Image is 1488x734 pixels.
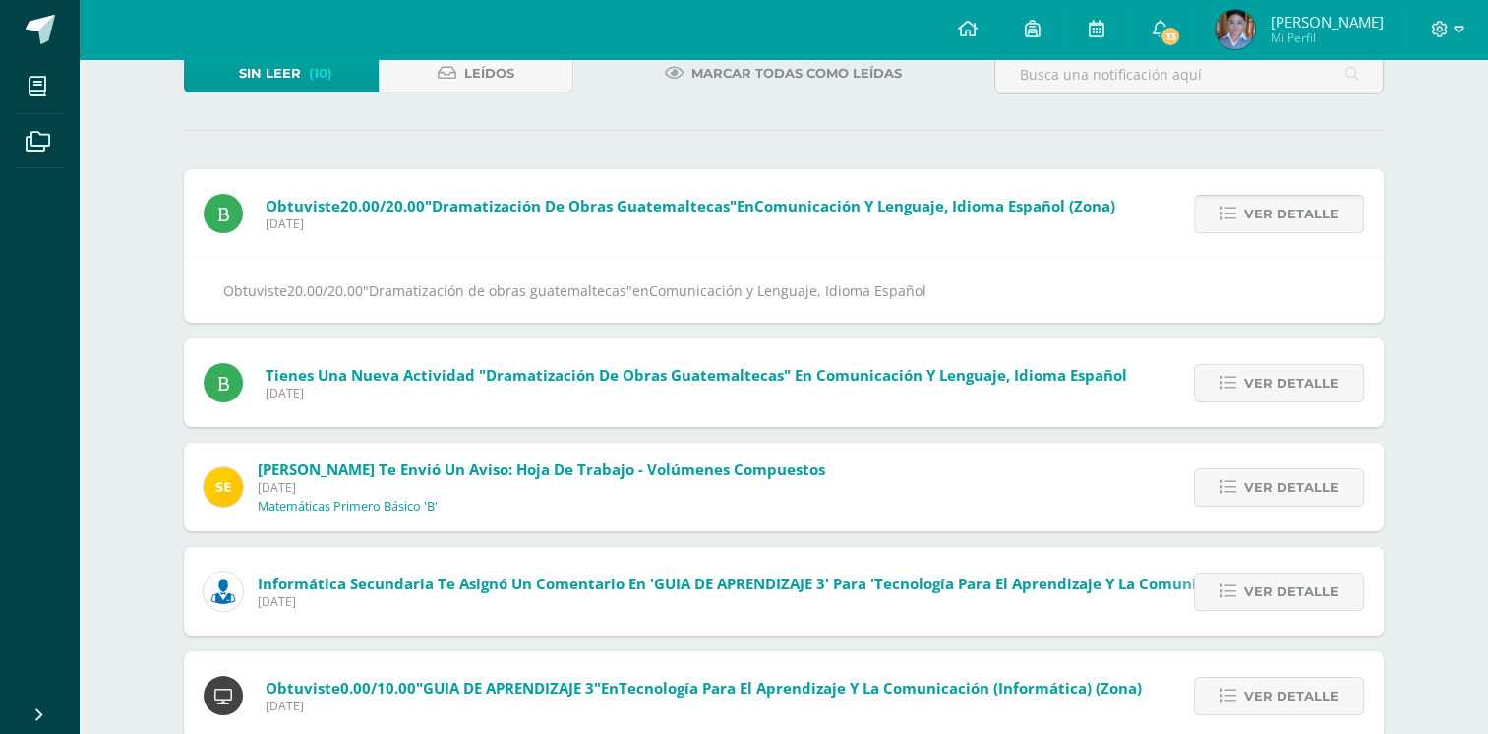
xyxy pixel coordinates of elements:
[340,678,416,698] span: 0.00/10.00
[204,467,243,507] img: 03c2987289e60ca238394da5f82a525a.png
[1244,196,1339,232] span: Ver detalle
[309,55,332,92] span: (10)
[287,281,363,300] span: 20.00/20.00
[266,385,1127,401] span: [DATE]
[1244,365,1339,401] span: Ver detalle
[258,479,825,496] span: [DATE]
[1244,574,1339,610] span: Ver detalle
[266,365,1127,385] span: Tienes una nueva actividad "Dramatización de obras guatemaltecas" En Comunicación y Lenguaje, Idi...
[204,572,243,611] img: 6ed6846fa57649245178fca9fc9a58dd.png
[1160,26,1181,47] span: 13
[1244,469,1339,506] span: Ver detalle
[619,678,1142,698] span: Tecnología para el Aprendizaje y la Comunicación (Informática) (Zona)
[691,55,902,92] span: Marcar todas como leídas
[649,281,926,300] span: Comunicación y Lenguaje, Idioma Español
[754,196,1115,215] span: Comunicación y Lenguaje, Idioma Español (Zona)
[258,459,825,479] span: [PERSON_NAME] te envió un aviso: Hoja de trabajo - Volúmenes Compuestos
[1270,30,1383,46] span: Mi Perfil
[258,574,1351,593] span: Informática Secundaria te asignó un comentario en 'GUIA DE APRENDIZAJE 3' para 'Tecnología para e...
[266,698,1142,714] span: [DATE]
[266,678,1142,698] span: Obtuviste en
[416,678,601,698] span: "GUIA DE APRENDIZAJE 3"
[363,281,632,300] span: "Dramatización de obras guatemaltecas"
[425,196,737,215] span: "Dramatización de obras guatemaltecas"
[464,55,514,92] span: Leídos
[258,499,438,515] p: Matemáticas Primero Básico 'B'
[258,593,1351,610] span: [DATE]
[379,54,573,92] a: Leídos
[184,54,379,92] a: Sin leer(10)
[640,54,926,92] a: Marcar todas como leídas
[1216,10,1255,49] img: a76d082c0379f353f566dfd77a633715.png
[266,215,1115,232] span: [DATE]
[239,55,301,92] span: Sin leer
[1270,12,1383,31] span: [PERSON_NAME]
[266,196,1115,215] span: Obtuviste en
[995,55,1383,93] input: Busca una notificación aquí
[1244,678,1339,714] span: Ver detalle
[340,196,425,215] span: 20.00/20.00
[223,278,1344,303] div: Obtuviste en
